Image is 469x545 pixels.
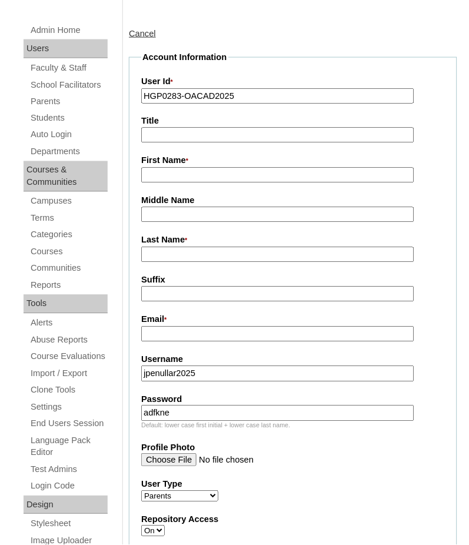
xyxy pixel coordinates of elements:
label: Profile Photo [141,442,445,454]
div: Users [24,39,108,58]
label: Middle Name [141,195,445,207]
a: Clone Tools [29,383,108,398]
div: Design [24,496,108,515]
a: Courses [29,245,108,260]
a: Faculty & Staff [29,61,108,75]
a: Parents [29,94,108,109]
a: Reports [29,278,108,293]
a: Stylesheet [29,517,108,531]
label: First Name [141,155,445,168]
a: Communities [29,261,108,276]
div: Courses & Communities [24,161,108,192]
label: Last Name [141,234,445,247]
label: Suffix [141,274,445,287]
a: Cancel [129,29,156,38]
a: Terms [29,211,108,226]
a: Import / Export [29,367,108,381]
a: Test Admins [29,463,108,477]
a: Language Pack Editor [29,434,108,460]
a: Course Evaluations [29,350,108,364]
a: Alerts [29,316,108,331]
label: Username [141,354,445,366]
a: Abuse Reports [29,333,108,348]
legend: Account Information [141,51,228,64]
div: Default: lower case first initial + lower case last name. [141,421,445,430]
label: Repository Access [141,514,445,526]
a: Students [29,111,108,126]
a: Auto Login [29,128,108,142]
a: End Users Session [29,417,108,431]
label: Email [141,314,445,327]
a: Login Code [29,479,108,494]
a: Settings [29,400,108,415]
label: User Type [141,478,445,491]
label: Title [141,115,445,128]
div: Tools [24,295,108,314]
label: Password [141,394,445,406]
a: Categories [29,228,108,242]
a: School Facilitators [29,78,108,92]
a: Admin Home [29,23,108,38]
a: Campuses [29,194,108,209]
label: User Id [141,75,445,88]
a: Departments [29,145,108,159]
